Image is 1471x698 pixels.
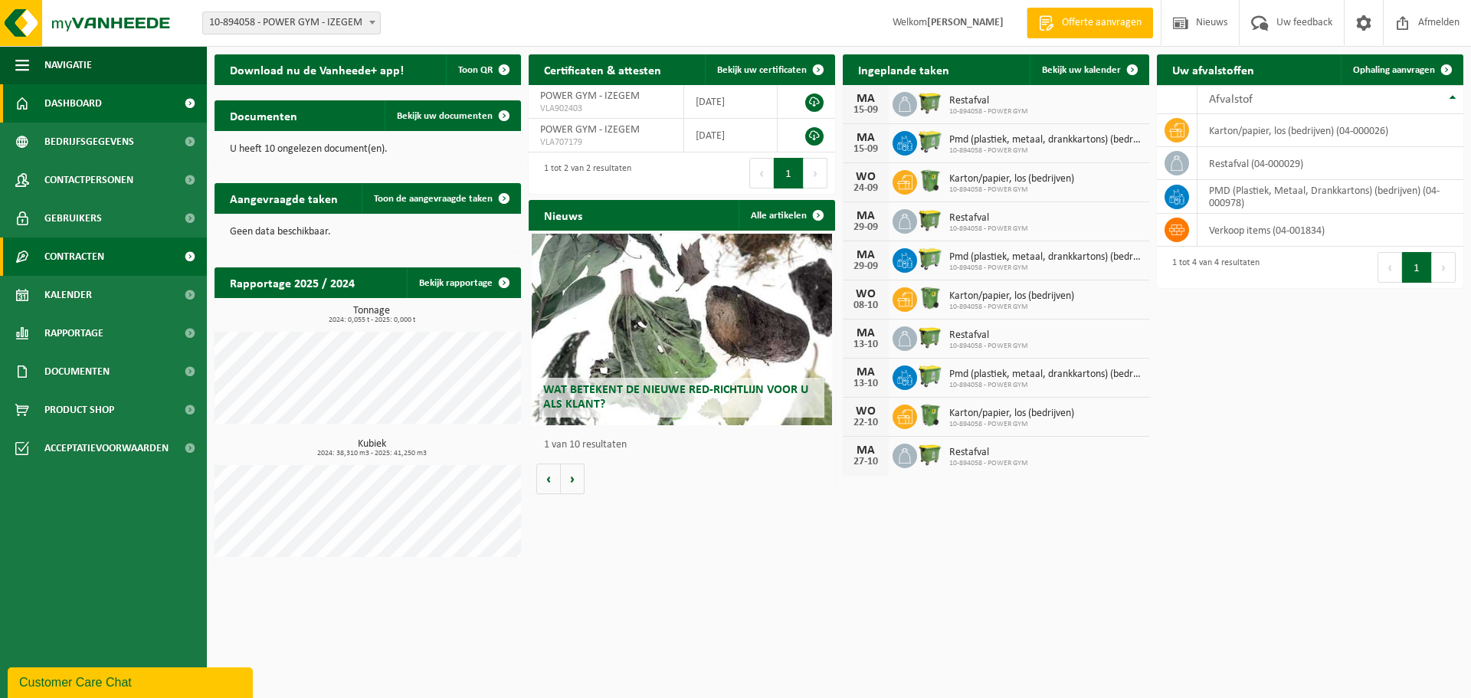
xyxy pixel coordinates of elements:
div: MA [850,132,881,144]
div: MA [850,93,881,105]
button: Toon QR [446,54,519,85]
span: Gebruikers [44,199,102,238]
a: Wat betekent de nieuwe RED-richtlijn voor u als klant? [532,234,832,425]
span: Kalender [44,276,92,314]
a: Toon de aangevraagde taken [362,183,519,214]
span: Karton/papier, los (bedrijven) [949,173,1074,185]
span: Navigatie [44,46,92,84]
span: Pmd (plastiek, metaal, drankkartons) (bedrijven) [949,134,1142,146]
h2: Nieuws [529,200,598,230]
span: Bekijk uw kalender [1042,65,1121,75]
img: WB-0660-HPE-GN-50 [917,129,943,155]
div: MA [850,327,881,339]
span: 10-894058 - POWER GYM - IZEGEM [203,12,380,34]
span: 2024: 0,055 t - 2025: 0,000 t [222,316,521,324]
span: Dashboard [44,84,102,123]
img: WB-1100-HPE-GN-50 [917,90,943,116]
span: Restafval [949,212,1028,224]
span: Contactpersonen [44,161,133,199]
div: MA [850,444,881,457]
td: [DATE] [684,85,778,119]
span: 10-894058 - POWER GYM [949,342,1028,351]
span: 2024: 38,310 m3 - 2025: 41,250 m3 [222,450,521,457]
div: MA [850,249,881,261]
span: 10-894058 - POWER GYM [949,459,1028,468]
span: Contracten [44,238,104,276]
div: 27-10 [850,457,881,467]
img: WB-1100-HPE-GN-50 [917,324,943,350]
button: Volgende [561,464,585,494]
span: 10-894058 - POWER GYM [949,146,1142,156]
td: karton/papier, los (bedrijven) (04-000026) [1197,114,1463,147]
span: VLA707179 [540,136,672,149]
td: restafval (04-000029) [1197,147,1463,180]
h2: Ingeplande taken [843,54,965,84]
h2: Certificaten & attesten [529,54,677,84]
div: 15-09 [850,144,881,155]
a: Bekijk uw documenten [385,100,519,131]
span: 10-894058 - POWER GYM [949,107,1028,116]
span: Bedrijfsgegevens [44,123,134,161]
button: Next [804,158,827,188]
span: 10-894058 - POWER GYM [949,185,1074,195]
p: U heeft 10 ongelezen document(en). [230,144,506,155]
img: WB-0370-HPE-GN-50 [917,285,943,311]
h2: Documenten [215,100,313,130]
span: Bekijk uw documenten [397,111,493,121]
span: Toon de aangevraagde taken [374,194,493,204]
p: 1 van 10 resultaten [544,440,827,451]
div: 24-09 [850,183,881,194]
span: Restafval [949,447,1028,459]
span: 10-894058 - POWER GYM [949,224,1028,234]
button: Next [1432,252,1456,283]
span: Wat betekent de nieuwe RED-richtlijn voor u als klant? [543,384,808,411]
p: Geen data beschikbaar. [230,227,506,238]
a: Bekijk uw kalender [1030,54,1148,85]
span: Rapportage [44,314,103,352]
span: Toon QR [458,65,493,75]
span: 10-894058 - POWER GYM [949,264,1142,273]
span: 10-894058 - POWER GYM - IZEGEM [202,11,381,34]
span: Documenten [44,352,110,391]
a: Bekijk uw certificaten [705,54,834,85]
td: PMD (Plastiek, Metaal, Drankkartons) (bedrijven) (04-000978) [1197,180,1463,214]
span: Bekijk uw certificaten [717,65,807,75]
span: Product Shop [44,391,114,429]
span: POWER GYM - IZEGEM [540,124,640,136]
span: 10-894058 - POWER GYM [949,420,1074,429]
div: 15-09 [850,105,881,116]
span: Pmd (plastiek, metaal, drankkartons) (bedrijven) [949,251,1142,264]
span: Acceptatievoorwaarden [44,429,169,467]
a: Alle artikelen [739,200,834,231]
button: Previous [1378,252,1402,283]
span: 10-894058 - POWER GYM [949,303,1074,312]
td: [DATE] [684,119,778,152]
h3: Kubiek [222,439,521,457]
span: Ophaling aanvragen [1353,65,1435,75]
img: WB-0370-HPE-GN-50 [917,168,943,194]
h3: Tonnage [222,306,521,324]
span: Offerte aanvragen [1058,15,1145,31]
span: Karton/papier, los (bedrijven) [949,408,1074,420]
h2: Aangevraagde taken [215,183,353,213]
div: WO [850,171,881,183]
div: 1 tot 4 van 4 resultaten [1165,251,1260,284]
button: Vorige [536,464,561,494]
span: Afvalstof [1209,93,1253,106]
img: WB-0660-HPE-GN-50 [917,363,943,389]
div: MA [850,210,881,222]
a: Offerte aanvragen [1027,8,1153,38]
td: verkoop items (04-001834) [1197,214,1463,247]
div: 29-09 [850,222,881,233]
span: Restafval [949,329,1028,342]
button: Previous [749,158,774,188]
button: 1 [774,158,804,188]
span: 10-894058 - POWER GYM [949,381,1142,390]
img: WB-0370-HPE-GN-50 [917,402,943,428]
div: 13-10 [850,339,881,350]
h2: Uw afvalstoffen [1157,54,1270,84]
span: Pmd (plastiek, metaal, drankkartons) (bedrijven) [949,369,1142,381]
button: 1 [1402,252,1432,283]
span: VLA902403 [540,103,672,115]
